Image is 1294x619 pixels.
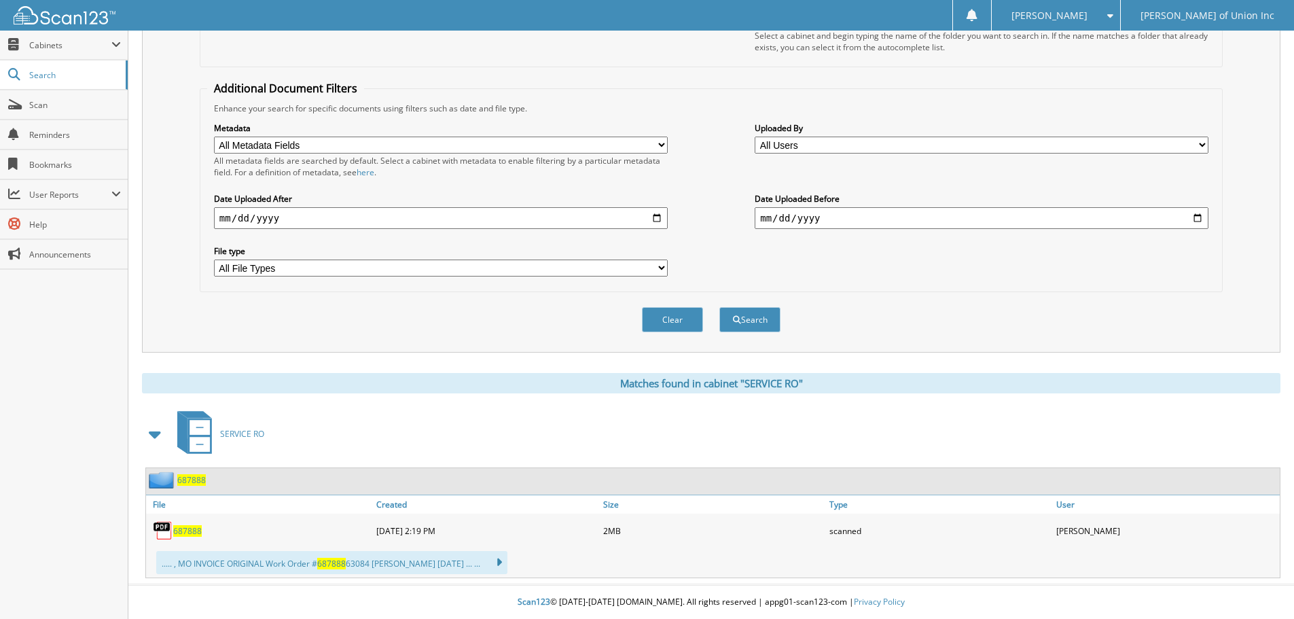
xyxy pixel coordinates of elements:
span: [PERSON_NAME] of Union Inc [1140,12,1274,20]
div: 2MB [600,517,827,544]
a: 687888 [173,525,202,537]
label: File type [214,245,668,257]
a: Type [826,495,1053,514]
span: Scan123 [518,596,550,607]
span: SERVICE RO [220,428,264,440]
span: Reminders [29,129,121,141]
span: User Reports [29,189,111,200]
span: 687888 [317,558,346,569]
span: Scan [29,99,121,111]
a: 687888 [177,474,206,486]
span: Cabinets [29,39,111,51]
div: ..... , MO INVOICE ORIGINAL Work Order # 63084 [PERSON_NAME] [DATE] ... ... [156,551,507,574]
div: © [DATE]-[DATE] [DOMAIN_NAME]. All rights reserved | appg01-scan123-com | [128,586,1294,619]
input: start [214,207,668,229]
button: Clear [642,307,703,332]
span: Search [29,69,119,81]
iframe: Chat Widget [1226,554,1294,619]
span: [PERSON_NAME] [1011,12,1088,20]
div: Enhance your search for specific documents using filters such as date and file type. [207,103,1215,114]
div: [DATE] 2:19 PM [373,517,600,544]
span: Announcements [29,249,121,260]
label: Uploaded By [755,122,1208,134]
span: Help [29,219,121,230]
a: Privacy Policy [854,596,905,607]
label: Date Uploaded After [214,193,668,205]
img: scan123-logo-white.svg [14,6,115,24]
a: Created [373,495,600,514]
img: PDF.png [153,520,173,541]
a: User [1053,495,1280,514]
input: end [755,207,1208,229]
span: Bookmarks [29,159,121,171]
a: here [357,166,374,178]
label: Date Uploaded Before [755,193,1208,205]
div: All metadata fields are searched by default. Select a cabinet with metadata to enable filtering b... [214,155,668,178]
a: File [146,495,373,514]
div: Matches found in cabinet "SERVICE RO" [142,373,1280,393]
img: folder2.png [149,472,177,489]
div: scanned [826,517,1053,544]
div: [PERSON_NAME] [1053,517,1280,544]
div: Select a cabinet and begin typing the name of the folder you want to search in. If the name match... [755,30,1208,53]
a: SERVICE RO [169,407,264,461]
a: Size [600,495,827,514]
button: Search [719,307,780,332]
legend: Additional Document Filters [207,81,364,96]
label: Metadata [214,122,668,134]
